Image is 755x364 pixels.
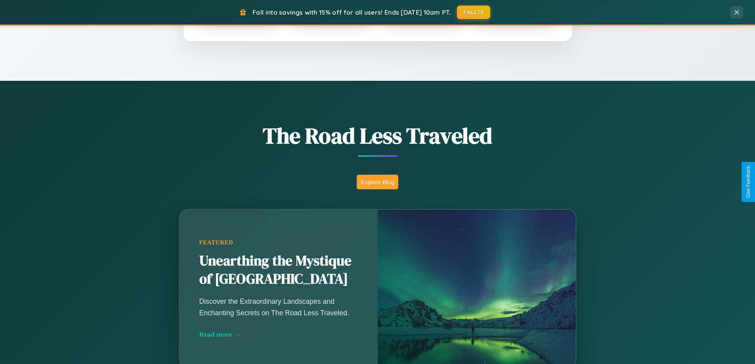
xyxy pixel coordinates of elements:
p: Discover the Extraordinary Landscapes and Enchanting Secrets on The Road Less Traveled. [199,296,358,318]
h2: Unearthing the Mystique of [GEOGRAPHIC_DATA] [199,252,358,288]
div: Read more → [199,330,358,339]
span: Fall into savings with 15% off for all users! Ends [DATE] 10am PT. [252,8,451,16]
button: Explore Blog [357,175,398,189]
div: Give Feedback [745,166,751,198]
div: Featured [199,239,358,246]
button: FALL15 [457,6,490,19]
h1: The Road Less Traveled [140,120,615,151]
